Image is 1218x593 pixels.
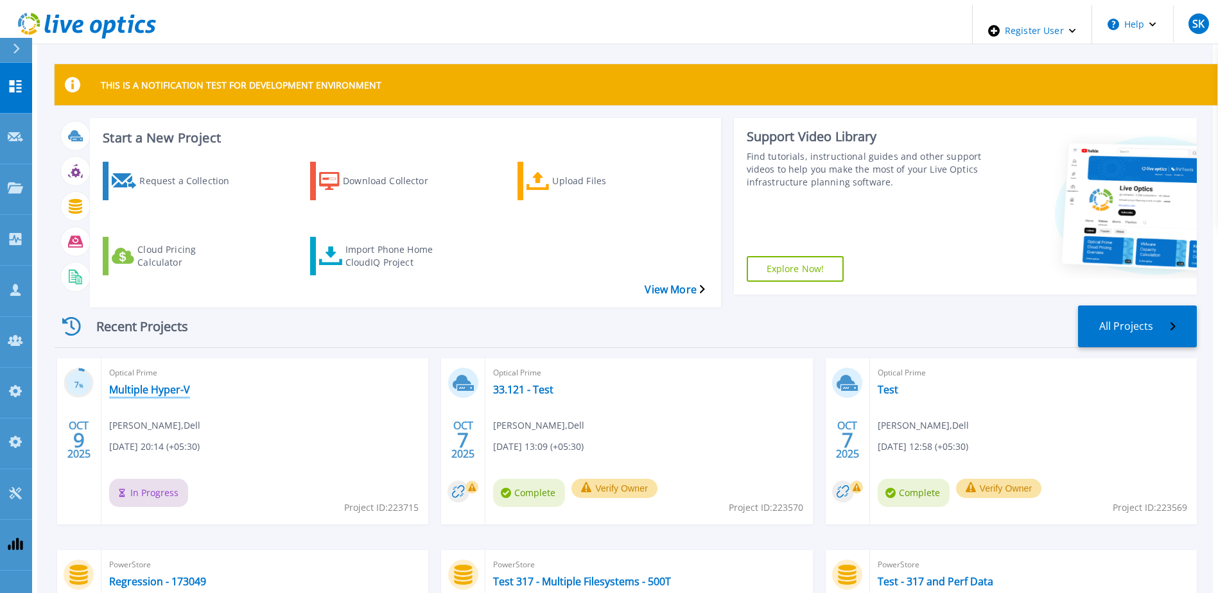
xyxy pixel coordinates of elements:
[345,240,448,272] div: Import Phone Home CloudIQ Project
[493,383,553,396] a: 33.121 - Test
[878,418,969,433] span: [PERSON_NAME] , Dell
[55,311,209,342] div: Recent Projects
[1078,305,1197,347] a: All Projects
[109,383,190,396] a: Multiple Hyper-V
[878,366,1189,380] span: Optical Prime
[1113,501,1187,515] span: Project ID: 223569
[451,417,475,463] div: OCT 2025
[1092,5,1172,44] button: Help
[310,162,465,200] a: Download Collector
[137,240,240,272] div: Cloud Pricing Calculator
[73,434,85,445] span: 9
[878,575,993,588] a: Test - 317 and Perf Data
[343,165,446,197] div: Download Collector
[109,366,421,380] span: Optical Prime
[457,434,469,445] span: 7
[344,501,419,515] span: Project ID: 223715
[571,479,657,498] button: Verify Owner
[878,558,1189,572] span: PowerStore
[493,558,805,572] span: PowerStore
[552,165,655,197] div: Upload Files
[956,479,1042,498] button: Verify Owner
[493,479,565,507] span: Complete
[109,575,206,588] a: Regression - 173049
[645,284,704,296] a: View More
[835,417,860,463] div: OCT 2025
[101,79,381,91] p: THIS IS A NOTIFICATION TEST FOR DEVELOPMENT ENVIRONMENT
[103,131,704,145] h3: Start a New Project
[67,417,91,463] div: OCT 2025
[1192,19,1205,29] span: SK
[878,383,898,396] a: Test
[878,440,968,454] span: [DATE] 12:58 (+05:30)
[842,434,853,445] span: 7
[109,479,188,507] span: In Progress
[103,162,258,200] a: Request a Collection
[729,501,803,515] span: Project ID: 223570
[79,382,83,389] span: %
[518,162,673,200] a: Upload Files
[109,418,200,433] span: [PERSON_NAME] , Dell
[493,366,805,380] span: Optical Prime
[109,440,200,454] span: [DATE] 20:14 (+05:30)
[973,5,1092,56] div: Register User
[493,418,584,433] span: [PERSON_NAME] , Dell
[493,440,584,454] span: [DATE] 13:09 (+05:30)
[139,165,242,197] div: Request a Collection
[109,558,421,572] span: PowerStore
[747,256,844,282] a: Explore Now!
[878,479,950,507] span: Complete
[493,575,671,588] a: Test 317 - Multiple Filesystems - 500T
[747,150,982,189] div: Find tutorials, instructional guides and other support videos to help you make the most of your L...
[64,378,94,393] h3: 7
[747,128,982,145] div: Support Video Library
[103,237,258,275] a: Cloud Pricing Calculator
